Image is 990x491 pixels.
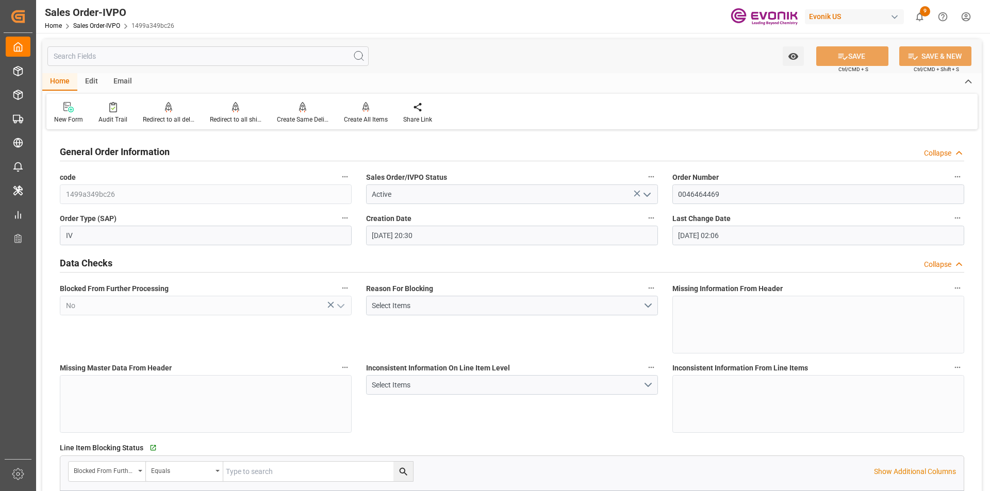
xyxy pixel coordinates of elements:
[146,462,223,481] button: open menu
[60,256,112,270] h2: Data Checks
[69,462,146,481] button: open menu
[645,281,658,295] button: Reason For Blocking
[924,259,951,270] div: Collapse
[951,170,964,183] button: Order Number
[908,5,931,28] button: show 9 new notifications
[805,9,904,24] div: Evonik US
[951,361,964,374] button: Inconsistent Information From Line Items
[210,115,261,124] div: Redirect to all shipments
[151,464,212,476] div: Equals
[60,283,169,294] span: Blocked From Further Processing
[874,466,956,477] p: Show Additional Columns
[366,283,433,294] span: Reason For Blocking
[344,115,388,124] div: Create All Items
[338,170,352,183] button: code
[931,5,954,28] button: Help Center
[60,145,170,159] h2: General Order Information
[951,211,964,225] button: Last Change Date
[731,8,798,26] img: Evonik-brand-mark-Deep-Purple-RGB.jpeg_1700498283.jpeg
[74,464,135,476] div: Blocked From Further Processing
[42,73,77,91] div: Home
[951,281,964,295] button: Missing Information From Header
[805,7,908,26] button: Evonik US
[366,172,447,183] span: Sales Order/IVPO Status
[60,213,117,224] span: Order Type (SAP)
[366,296,658,315] button: open menu
[366,363,510,374] span: Inconsistent Information On Line Item Level
[366,213,411,224] span: Creation Date
[77,73,106,91] div: Edit
[672,226,964,245] input: DD.MM.YYYY HH:MM
[393,462,413,481] button: search button
[672,283,783,294] span: Missing Information From Header
[672,172,719,183] span: Order Number
[914,65,959,73] span: Ctrl/CMD + Shift + S
[672,363,808,374] span: Inconsistent Information From Line Items
[924,148,951,159] div: Collapse
[45,22,62,29] a: Home
[372,380,642,391] div: Select Items
[338,211,352,225] button: Order Type (SAP)
[60,172,76,183] span: code
[638,187,654,202] button: open menu
[106,73,140,91] div: Email
[366,375,658,395] button: open menu
[920,6,930,16] span: 9
[372,300,642,311] div: Select Items
[277,115,328,124] div: Create Same Delivery Date
[45,5,174,20] div: Sales Order-IVPO
[338,281,352,295] button: Blocked From Further Processing
[98,115,127,124] div: Audit Trail
[645,170,658,183] button: Sales Order/IVPO Status
[783,46,804,66] button: open menu
[645,211,658,225] button: Creation Date
[899,46,971,66] button: SAVE & NEW
[338,361,352,374] button: Missing Master Data From Header
[645,361,658,374] button: Inconsistent Information On Line Item Level
[332,298,348,314] button: open menu
[47,46,369,66] input: Search Fields
[366,226,658,245] input: DD.MM.YYYY HH:MM
[838,65,868,73] span: Ctrl/CMD + S
[403,115,432,124] div: Share Link
[54,115,83,124] div: New Form
[60,363,172,374] span: Missing Master Data From Header
[816,46,888,66] button: SAVE
[60,443,143,453] span: Line Item Blocking Status
[73,22,120,29] a: Sales Order-IVPO
[672,213,731,224] span: Last Change Date
[223,462,413,481] input: Type to search
[143,115,194,124] div: Redirect to all deliveries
